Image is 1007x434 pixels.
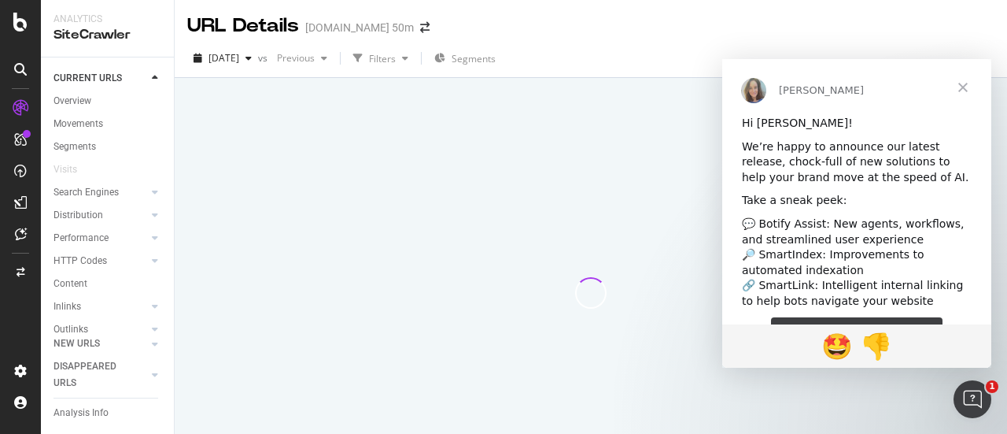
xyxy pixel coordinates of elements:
button: Filters [347,46,415,71]
iframe: Intercom live chat [954,380,991,418]
a: Content [53,276,163,292]
div: Outlinks [53,321,88,338]
div: HTTP Codes [53,253,107,269]
a: Distribution [53,207,147,224]
div: DISAPPEARED URLS [53,358,133,391]
div: Segments [53,139,96,155]
span: vs [258,51,271,65]
div: Overview [53,93,91,109]
span: Segments [452,52,496,65]
div: Search Engines [53,184,119,201]
span: 1 [986,380,998,393]
span: 2025 Aug. 7th [208,51,239,65]
div: [DOMAIN_NAME] 50m [305,20,414,35]
div: arrow-right-arrow-left [420,22,430,33]
a: Segments [53,139,163,155]
a: HTTP Codes [53,253,147,269]
a: CURRENT URLS [53,70,147,87]
a: Search Engines [53,184,147,201]
a: Inlinks [53,299,147,315]
div: Performance [53,230,109,247]
button: Segments [428,46,502,71]
div: Analytics [53,13,161,26]
a: Outlinks [53,321,147,338]
span: Previous [271,51,315,65]
div: Inlinks [53,299,81,315]
div: URL Details [187,13,299,39]
a: Overview [53,93,163,109]
button: Previous [271,46,334,71]
div: NEW URLS [53,336,100,352]
a: DISAPPEARED URLS [53,358,147,391]
a: Analysis Info [53,405,163,421]
div: SiteCrawler [53,26,161,44]
div: Content [53,276,87,292]
iframe: Intercom live chat message [722,59,991,368]
div: Visits [53,161,77,178]
div: Movements [53,116,103,132]
a: Performance [53,230,147,247]
div: Analysis Info [53,405,109,421]
a: Movements [53,116,163,132]
div: CURRENT URLS [53,70,122,87]
a: Visits [53,161,93,178]
div: Filters [369,52,396,65]
button: [DATE] [187,46,258,71]
a: NEW URLS [53,336,147,352]
div: Distribution [53,207,103,224]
